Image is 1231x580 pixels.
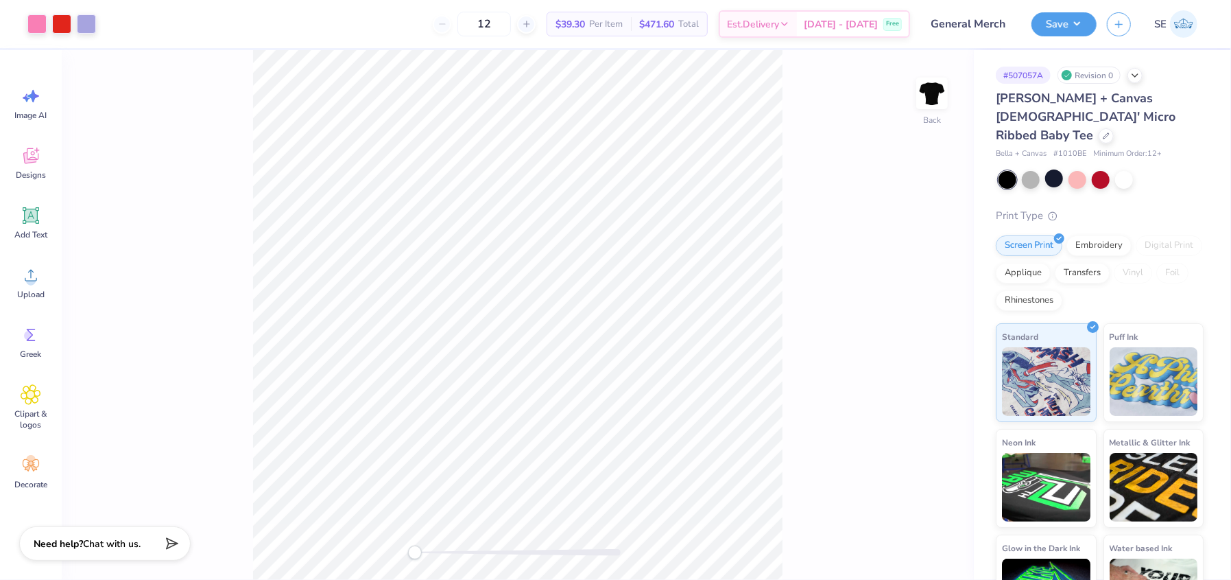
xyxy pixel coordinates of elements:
div: # 507057A [996,67,1051,84]
div: Transfers [1055,263,1110,283]
span: Designs [16,170,46,181]
div: Vinyl [1114,263,1152,283]
img: Shirley Evaleen B [1170,10,1197,38]
span: [DATE] - [DATE] [804,17,878,32]
span: Add Text [14,229,47,240]
span: Per Item [589,17,623,32]
div: Print Type [996,208,1204,224]
span: Glow in the Dark Ink [1002,541,1080,555]
strong: Need help? [34,537,83,550]
span: Est. Delivery [727,17,779,32]
span: SE [1154,16,1167,32]
img: Back [918,80,946,107]
span: Neon Ink [1002,435,1036,450]
span: Bella + Canvas [996,148,1047,160]
span: Metallic & Glitter Ink [1110,435,1191,450]
a: SE [1148,10,1204,38]
span: Water based Ink [1110,541,1173,555]
div: Back [923,114,941,126]
span: Standard [1002,329,1038,344]
span: [PERSON_NAME] + Canvas [DEMOGRAPHIC_DATA]' Micro Ribbed Baby Tee [996,90,1175,143]
img: Standard [1002,347,1090,416]
button: Save [1031,12,1097,36]
span: Puff Ink [1110,329,1138,344]
div: Foil [1156,263,1188,283]
span: Total [678,17,699,32]
div: Screen Print [996,235,1062,256]
span: Minimum Order: 12 + [1093,148,1162,160]
img: Metallic & Glitter Ink [1110,453,1198,522]
div: Accessibility label [408,546,422,559]
span: Clipart & logos [8,408,53,430]
span: Upload [17,289,45,300]
span: Chat with us. [83,537,141,550]
div: Embroidery [1066,235,1132,256]
span: Greek [21,349,42,360]
div: Digital Print [1136,235,1202,256]
span: # 1010BE [1053,148,1086,160]
div: Applique [996,263,1051,283]
img: Puff Ink [1110,347,1198,416]
span: Free [886,19,899,29]
input: Untitled Design [920,10,1021,38]
img: Neon Ink [1002,453,1090,522]
span: Decorate [14,479,47,490]
span: $471.60 [639,17,674,32]
input: – – [457,12,511,36]
span: Image AI [15,110,47,121]
div: Rhinestones [996,290,1062,311]
span: $39.30 [555,17,585,32]
div: Revision 0 [1057,67,1121,84]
